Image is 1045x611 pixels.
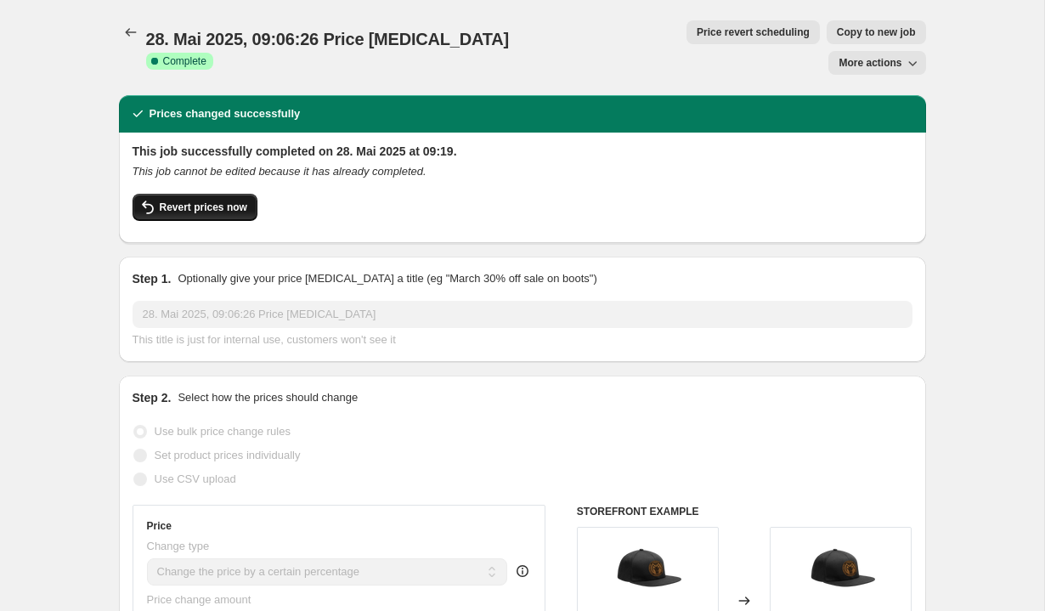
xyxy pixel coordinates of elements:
h2: Step 1. [133,270,172,287]
span: Use bulk price change rules [155,425,291,438]
i: This job cannot be edited because it has already completed. [133,165,426,178]
span: Copy to new job [837,25,916,39]
span: Revert prices now [160,201,247,214]
div: help [514,563,531,580]
span: Complete [163,54,206,68]
img: landwirt_80x.png [807,536,875,604]
img: landwirt_80x.png [613,536,681,604]
span: This title is just for internal use, customers won't see it [133,333,396,346]
p: Optionally give your price [MEDICAL_DATA] a title (eg "March 30% off sale on boots") [178,270,596,287]
span: More actions [839,56,901,70]
p: Select how the prices should change [178,389,358,406]
span: Use CSV upload [155,472,236,485]
h2: Prices changed successfully [150,105,301,122]
button: More actions [828,51,925,75]
button: Copy to new job [827,20,926,44]
span: Change type [147,540,210,552]
span: Price revert scheduling [697,25,810,39]
h2: Step 2. [133,389,172,406]
input: 30% off holiday sale [133,301,912,328]
button: Revert prices now [133,194,257,221]
h2: This job successfully completed on 28. Mai 2025 at 09:19. [133,143,912,160]
span: 28. Mai 2025, 09:06:26 Price [MEDICAL_DATA] [146,30,509,48]
button: Price change jobs [119,20,143,44]
h6: STOREFRONT EXAMPLE [577,505,912,518]
span: Set product prices individually [155,449,301,461]
button: Price revert scheduling [686,20,820,44]
h3: Price [147,519,172,533]
span: Price change amount [147,593,251,606]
